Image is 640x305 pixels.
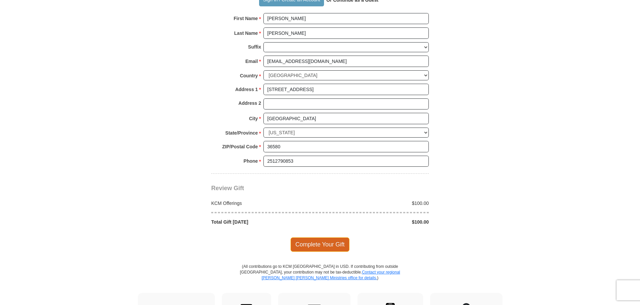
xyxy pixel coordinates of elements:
strong: Last Name [234,28,258,38]
strong: Country [240,71,258,80]
span: Review Gift [211,185,244,192]
div: Total Gift [DATE] [208,219,320,225]
strong: ZIP/Postal Code [222,142,258,151]
span: Complete Your Gift [291,237,350,251]
div: $100.00 [320,200,432,207]
div: KCM Offerings [208,200,320,207]
strong: Address 1 [235,85,258,94]
div: $100.00 [320,219,432,225]
strong: Phone [244,156,258,166]
strong: Suffix [248,42,261,52]
strong: Email [245,57,258,66]
strong: State/Province [225,128,258,138]
a: Contact your regional [PERSON_NAME] [PERSON_NAME] Ministries office for details. [261,270,400,280]
strong: First Name [234,14,258,23]
strong: City [249,114,258,123]
strong: Address 2 [238,98,261,108]
p: (All contributions go to KCM [GEOGRAPHIC_DATA] in USD. If contributing from outside [GEOGRAPHIC_D... [240,264,400,293]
